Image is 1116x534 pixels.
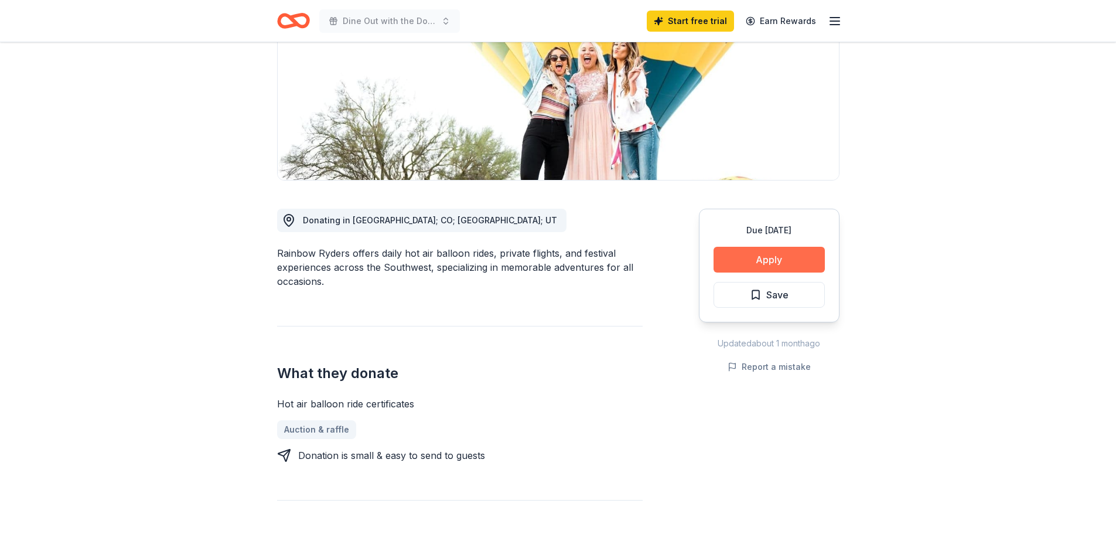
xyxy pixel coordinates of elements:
div: Hot air balloon ride certificates [277,397,643,411]
a: Earn Rewards [739,11,823,32]
a: Auction & raffle [277,420,356,439]
button: Dine Out with the Dogs [319,9,460,33]
div: Rainbow Ryders offers daily hot air balloon rides, private flights, and festival experiences acro... [277,246,643,288]
span: Save [766,287,789,302]
a: Start free trial [647,11,734,32]
span: Dine Out with the Dogs [343,14,436,28]
span: Donating in [GEOGRAPHIC_DATA]; CO; [GEOGRAPHIC_DATA]; UT [303,215,557,225]
div: Due [DATE] [714,223,825,237]
button: Report a mistake [728,360,811,374]
button: Apply [714,247,825,273]
button: Save [714,282,825,308]
div: Donation is small & easy to send to guests [298,448,485,462]
h2: What they donate [277,364,643,383]
div: Updated about 1 month ago [699,336,839,351]
a: Home [277,7,310,35]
